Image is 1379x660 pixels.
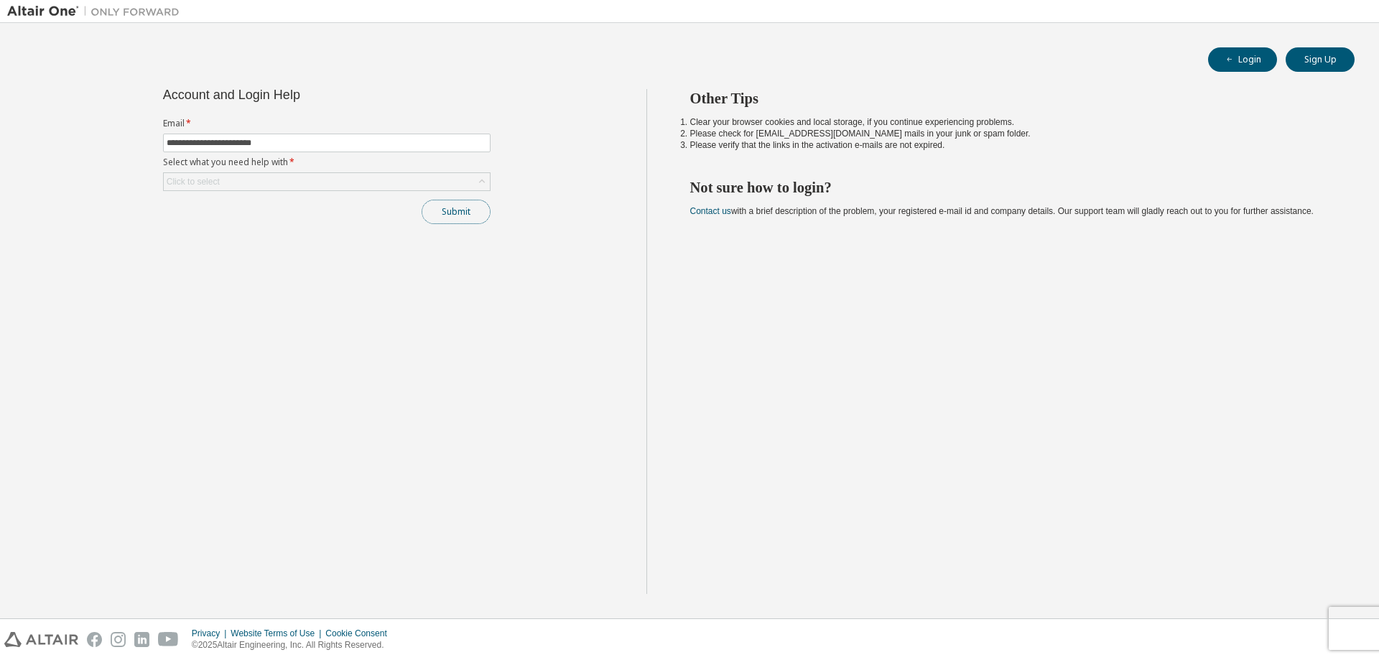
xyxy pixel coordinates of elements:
[164,173,490,190] div: Click to select
[167,176,220,187] div: Click to select
[163,89,425,101] div: Account and Login Help
[192,628,231,639] div: Privacy
[690,139,1329,151] li: Please verify that the links in the activation e-mails are not expired.
[192,639,396,651] p: © 2025 Altair Engineering, Inc. All Rights Reserved.
[690,89,1329,108] h2: Other Tips
[690,116,1329,128] li: Clear your browser cookies and local storage, if you continue experiencing problems.
[690,206,731,216] a: Contact us
[7,4,187,19] img: Altair One
[690,206,1314,216] span: with a brief description of the problem, your registered e-mail id and company details. Our suppo...
[87,632,102,647] img: facebook.svg
[325,628,395,639] div: Cookie Consent
[158,632,179,647] img: youtube.svg
[422,200,491,224] button: Submit
[1286,47,1355,72] button: Sign Up
[231,628,325,639] div: Website Terms of Use
[134,632,149,647] img: linkedin.svg
[111,632,126,647] img: instagram.svg
[690,128,1329,139] li: Please check for [EMAIL_ADDRESS][DOMAIN_NAME] mails in your junk or spam folder.
[1208,47,1277,72] button: Login
[163,157,491,168] label: Select what you need help with
[690,178,1329,197] h2: Not sure how to login?
[163,118,491,129] label: Email
[4,632,78,647] img: altair_logo.svg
